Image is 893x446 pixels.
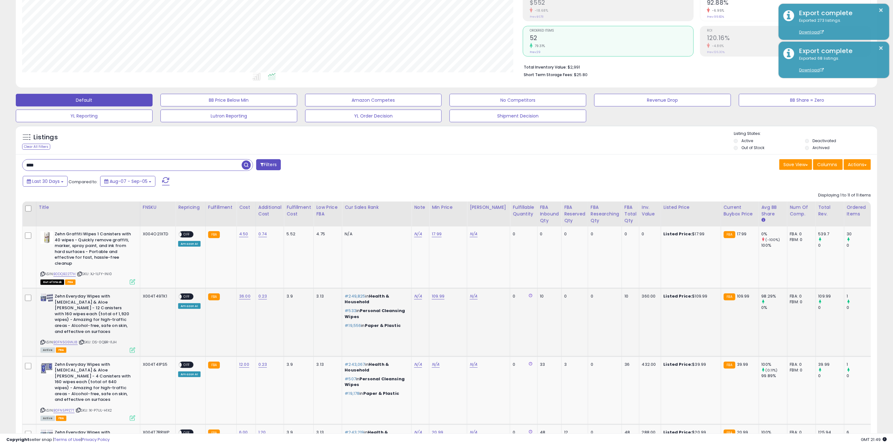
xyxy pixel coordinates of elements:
button: Default [16,94,153,106]
b: Listed Price: [664,293,692,299]
span: #507 [345,376,356,382]
b: Short Term Storage Fees: [524,72,573,77]
a: 0.23 [258,293,267,299]
div: 0 [513,293,532,299]
span: All listings currently available for purchase on Amazon [40,416,55,421]
span: Health & Household [345,361,389,373]
div: FBA: 0 [790,293,811,299]
span: 17.99 [737,231,747,237]
span: FBA [65,280,76,285]
span: #19,178 [345,390,359,396]
span: Personal Cleansing Wipes [345,376,405,388]
div: 0 [591,231,617,237]
div: FBA: 0 [790,362,811,367]
div: Title [39,204,137,211]
small: (-100%) [766,237,780,242]
p: in [345,376,407,388]
div: $39.99 [664,362,716,367]
a: N/A [470,361,477,368]
span: #533 [345,308,356,314]
span: Paper & Plastic [365,322,401,328]
div: 3 [564,362,583,367]
small: Prev: 29 [530,50,540,54]
small: FBA [724,362,735,369]
span: FBA [56,347,67,353]
a: Privacy Policy [82,437,110,443]
label: Archived [813,145,830,150]
span: 39.99 [737,361,748,367]
span: All listings that are currently out of stock and unavailable for purchase on Amazon [40,280,64,285]
span: 109.99 [737,293,750,299]
b: Zehn Everyday Wipes with [MEDICAL_DATA] & Aloe [PERSON_NAME] - 12 Canisters with 160 wipes each (... [55,293,131,336]
a: 0.23 [258,361,267,368]
div: Additional Cost [258,204,281,217]
div: 3.13 [316,362,337,367]
button: Columns [813,159,843,170]
div: 1 [847,362,872,367]
span: Compared to: [69,179,98,185]
div: Repricing [178,204,202,211]
a: 109.99 [432,293,444,299]
h2: 52 [530,34,693,43]
div: ASIN: [40,362,135,420]
span: Aug-07 - Sep-05 [110,178,148,184]
div: FBA Researching Qty [591,204,619,224]
div: Avg BB Share [762,204,785,217]
div: 0 [513,362,532,367]
div: 0 [847,305,872,310]
span: ROI [707,29,871,33]
div: X004O21XTD [143,231,171,237]
a: B0DQB22T7H [53,271,76,277]
div: ASIN: [40,293,135,352]
span: #243,067 [345,361,365,367]
div: Amazon AI [178,241,200,247]
div: Export complete [794,9,884,18]
div: FBM: 0 [790,237,811,243]
a: 36.00 [239,293,250,299]
small: Prev: 99.82% [707,15,724,19]
span: | SKU: DS-0QBR-I1JH [79,340,117,345]
span: | SKU: XJ-1LFY-INI0 [77,271,112,276]
button: Amazon Competes [305,94,442,106]
div: Export complete [794,46,884,56]
div: X004T41PS5 [143,362,171,367]
img: 31knDRN9dzL._SL40_.jpg [40,231,53,244]
div: 100% [762,243,787,248]
div: Exported 273 listings. [794,18,884,35]
span: #19,556 [345,322,361,328]
a: Download [799,67,824,73]
div: FBA inbound Qty [540,204,559,224]
div: 98.29% [762,293,787,299]
div: 3.13 [316,293,337,299]
div: Fulfillment Cost [287,204,311,217]
span: OFF [182,232,192,237]
span: OFF [182,294,192,299]
a: B0FN5PPZ7T [53,408,75,413]
span: | SKU: 1K-P7UL-H1X2 [75,408,112,413]
button: Last 30 Days [23,176,68,187]
div: Cost [239,204,253,211]
p: in [345,308,407,319]
button: No Competitors [450,94,586,106]
div: Total Rev. [818,204,842,217]
p: Listing States: [734,131,877,137]
button: YL Reporting [16,110,153,122]
div: Amazon AI [178,303,200,309]
small: 79.31% [533,44,545,48]
button: YL Order Decision [305,110,442,122]
button: Shipment Decision [450,110,586,122]
label: Active [741,138,753,143]
div: 39.99 [818,362,844,367]
div: Listed Price [664,204,718,211]
a: Download [799,29,824,35]
div: 0 [564,293,583,299]
div: 36 [624,362,634,367]
div: N/A [345,231,407,237]
div: 0 [818,373,844,379]
div: FBM: 0 [790,367,811,373]
button: BB Price Below Min [160,94,297,106]
div: 0 [564,231,583,237]
li: $2,991 [524,63,866,70]
small: -6.95% [710,8,724,13]
div: Note [414,204,426,211]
